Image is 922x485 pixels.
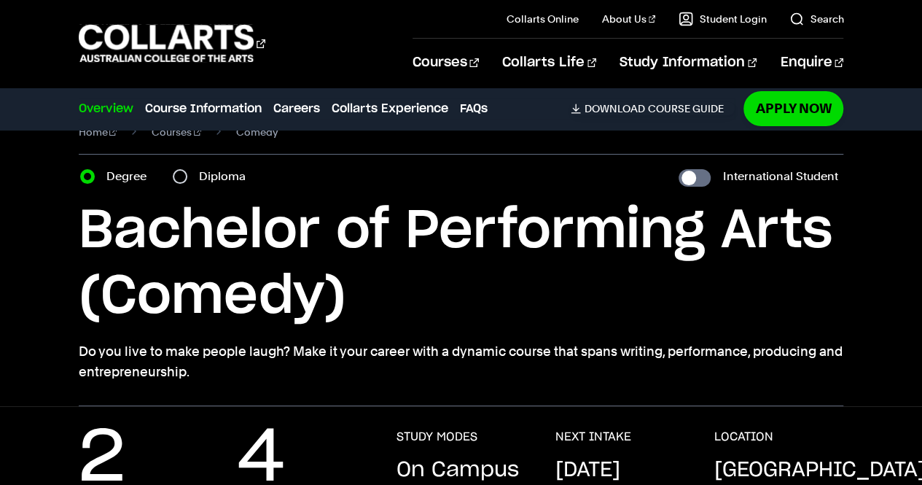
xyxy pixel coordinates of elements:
a: Enquire [780,39,843,87]
a: Collarts Life [502,39,596,87]
a: Collarts Online [507,12,579,26]
a: FAQs [460,100,488,117]
a: Apply Now [743,91,843,125]
a: Courses [152,122,201,142]
p: [DATE] [555,456,620,485]
label: Diploma [199,166,254,187]
a: Home [79,122,117,142]
p: Do you live to make people laugh? Make it your career with a dynamic course that spans writing, p... [79,341,844,382]
a: Search [789,12,843,26]
label: International Student [722,166,837,187]
a: Course Information [145,100,262,117]
a: DownloadCourse Guide [571,102,735,115]
h3: STUDY MODES [396,430,477,444]
h1: Bachelor of Performing Arts (Comedy) [79,198,844,330]
a: Overview [79,100,133,117]
div: Go to homepage [79,23,265,64]
a: About Us [602,12,656,26]
span: Download [584,102,644,115]
a: Courses [413,39,479,87]
label: Degree [106,166,155,187]
h3: LOCATION [714,430,773,444]
a: Study Information [620,39,757,87]
a: Collarts Experience [332,100,448,117]
p: On Campus [396,456,518,485]
a: Student Login [679,12,766,26]
span: Comedy [236,122,278,142]
h3: NEXT INTAKE [555,430,630,444]
a: Careers [273,100,320,117]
